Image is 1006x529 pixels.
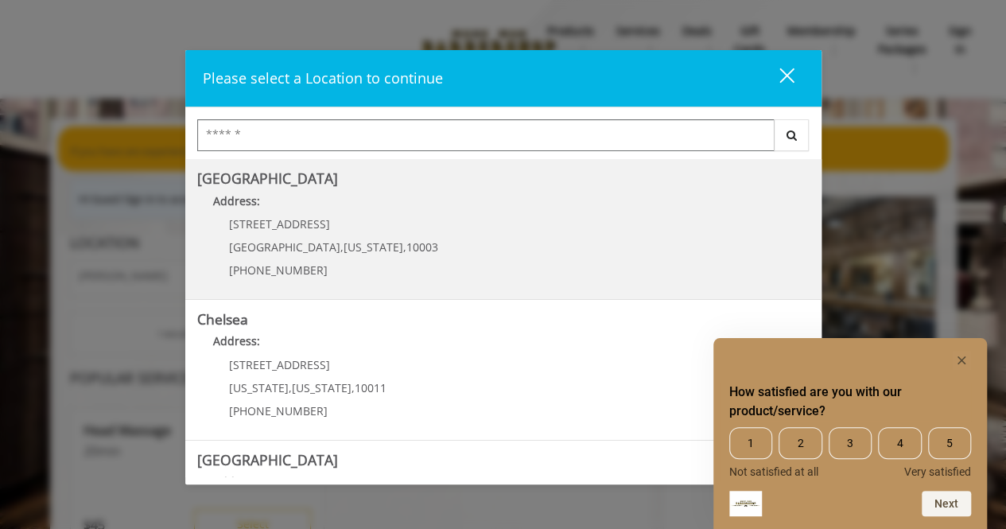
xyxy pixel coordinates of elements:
b: Address: [213,193,260,208]
b: Address: [213,474,260,489]
span: Not satisfied at all [729,465,818,478]
button: Next question [922,491,971,516]
span: [US_STATE] [344,239,403,255]
span: 5 [928,427,971,459]
span: [STREET_ADDRESS] [229,357,330,372]
b: [GEOGRAPHIC_DATA] [197,169,338,188]
span: 10011 [355,380,386,395]
span: , [340,239,344,255]
span: [GEOGRAPHIC_DATA] [229,239,340,255]
div: How satisfied are you with our product/service? Select an option from 1 to 5, with 1 being Not sa... [729,427,971,478]
span: , [403,239,406,255]
h2: How satisfied are you with our product/service? Select an option from 1 to 5, with 1 being Not sa... [729,383,971,421]
span: Very satisfied [904,465,971,478]
input: Search Center [197,119,775,151]
span: [PHONE_NUMBER] [229,263,328,278]
span: , [352,380,355,395]
span: [STREET_ADDRESS] [229,216,330,231]
div: How satisfied are you with our product/service? Select an option from 1 to 5, with 1 being Not sa... [729,351,971,516]
span: [US_STATE] [229,380,289,395]
i: Search button [783,130,801,141]
span: 10003 [406,239,438,255]
button: Hide survey [952,351,971,370]
span: , [289,380,292,395]
button: close dialog [750,62,804,95]
span: 3 [829,427,872,459]
span: 4 [878,427,921,459]
span: 2 [779,427,822,459]
b: Chelsea [197,309,248,329]
b: Address: [213,333,260,348]
span: [PHONE_NUMBER] [229,403,328,418]
span: Please select a Location to continue [203,68,443,88]
span: [US_STATE] [292,380,352,395]
div: close dialog [761,67,793,91]
span: 1 [729,427,772,459]
b: [GEOGRAPHIC_DATA] [197,450,338,469]
div: Center Select [197,119,810,159]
